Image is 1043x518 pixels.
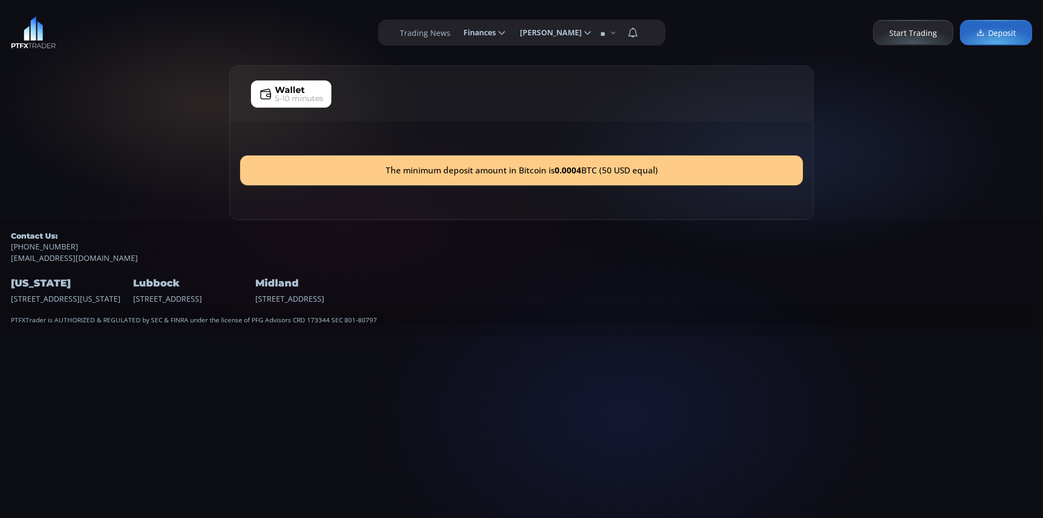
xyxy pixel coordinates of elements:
[133,274,253,292] h4: Lubbock
[11,231,1032,241] h5: Contact Us:
[512,22,582,43] span: [PERSON_NAME]
[873,20,953,46] a: Start Trading
[275,93,323,104] span: 5-10 minutes
[240,155,803,185] div: The minimum deposit amount in Bitcoin is BTC (50 USD equal)
[11,264,130,304] div: [STREET_ADDRESS][US_STATE]
[976,27,1016,39] span: Deposit
[11,274,130,292] h4: [US_STATE]
[456,22,496,43] span: Finances
[133,264,253,304] div: [STREET_ADDRESS]
[255,264,375,304] div: [STREET_ADDRESS]
[889,27,937,39] span: Start Trading
[11,16,56,49] img: LOGO
[251,80,331,108] a: Wallet5-10 minutes
[400,27,450,39] label: Trading News
[11,231,1032,264] div: [EMAIL_ADDRESS][DOMAIN_NAME]
[960,20,1032,46] a: Deposit
[555,165,581,176] b: 0.0004
[11,304,1032,325] div: PTFXTrader is AUTHORIZED & REGULATED by SEC & FINRA under the license of PFG Advisors CRD 173344 ...
[275,84,305,97] span: Wallet
[255,274,375,292] h4: Midland
[11,241,1032,252] a: [PHONE_NUMBER]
